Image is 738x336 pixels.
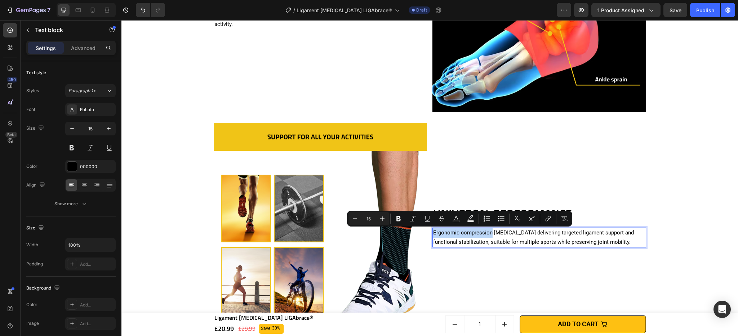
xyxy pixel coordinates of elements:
button: decrement [324,295,342,313]
span: / [293,6,295,14]
div: Add... [80,302,114,308]
div: Rich Text Editor. Editing area: main [311,207,525,227]
div: Color [26,163,37,170]
button: Show more [26,197,116,210]
input: quantity [342,295,374,313]
div: Align [26,180,46,190]
div: Show more [54,200,88,207]
p: Text block [35,26,96,34]
div: Size [26,223,45,233]
div: ADD TO CART [436,298,477,310]
div: Size [26,124,45,133]
button: Paragraph 1* [65,84,116,97]
span: 1 product assigned [597,6,644,14]
div: Font [26,106,35,113]
div: Color [26,301,37,308]
button: ADD TO CART [398,295,524,313]
div: Editor contextual toolbar [347,211,572,227]
div: Width [26,242,38,248]
div: Save [138,304,150,314]
div: 30% [150,304,160,313]
p: Settings [36,44,56,52]
span: Save [670,7,681,13]
div: Styles [26,88,39,94]
button: Save [663,3,687,17]
div: Undo/Redo [136,3,165,17]
input: Auto [66,238,115,251]
button: Publish [690,3,720,17]
div: Background [26,283,61,293]
div: Add... [80,261,114,268]
p: Ergonomic compression [MEDICAL_DATA] delivering targeted ligament support and functional stabiliz... [312,208,524,227]
button: 7 [3,3,54,17]
div: Publish [696,6,714,14]
div: Image [26,320,39,327]
div: 450 [7,77,17,82]
div: £20.99 [92,302,113,315]
div: Beta [5,132,17,138]
iframe: Design area [121,20,738,336]
div: £29.99 [116,303,135,314]
div: Text style [26,70,46,76]
h2: UNIVERSAL PERFORMANCE [311,185,525,202]
div: Add... [80,321,114,327]
button: 1 product assigned [591,3,661,17]
button: increment [374,295,392,313]
div: Open Intercom Messenger [713,301,731,318]
span: Paragraph 1* [68,88,96,94]
h1: Ligament [MEDICAL_DATA] LIGAbrace® [92,293,266,302]
div: 000000 [80,163,114,170]
p: 7 [47,6,50,14]
img: gempages_509438091501503661-0aa9d9c0-62ab-442d-8954-df4079b1e9e3.png [92,103,306,316]
span: Ligament [MEDICAL_DATA] LIGAbrace® [297,6,392,14]
div: Padding [26,261,43,267]
p: Advanced [71,44,95,52]
div: Roboto [80,107,114,113]
span: Draft [416,7,427,13]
